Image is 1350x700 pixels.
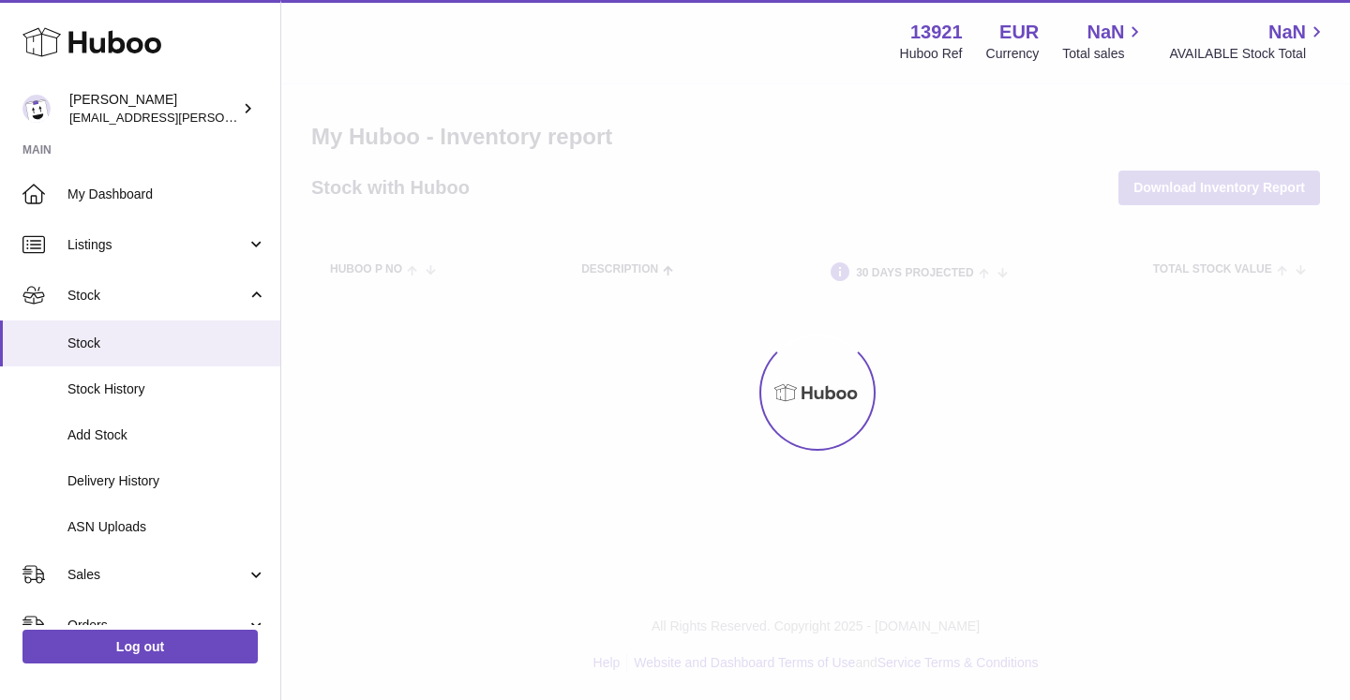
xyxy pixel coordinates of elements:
[1062,20,1146,63] a: NaN Total sales
[67,287,247,305] span: Stock
[900,45,963,63] div: Huboo Ref
[1062,45,1146,63] span: Total sales
[67,335,266,352] span: Stock
[1268,20,1306,45] span: NaN
[67,566,247,584] span: Sales
[999,20,1039,45] strong: EUR
[1087,20,1124,45] span: NaN
[22,630,258,663] a: Log out
[67,236,247,254] span: Listings
[67,617,247,634] span: Orders
[67,380,266,398] span: Stock History
[22,95,51,123] img: europe@orea.uk
[67,186,266,203] span: My Dashboard
[69,110,376,125] span: [EMAIL_ADDRESS][PERSON_NAME][DOMAIN_NAME]
[69,91,238,127] div: [PERSON_NAME]
[67,472,266,490] span: Delivery History
[1169,45,1327,63] span: AVAILABLE Stock Total
[67,426,266,444] span: Add Stock
[910,20,963,45] strong: 13921
[986,45,1040,63] div: Currency
[1169,20,1327,63] a: NaN AVAILABLE Stock Total
[67,518,266,536] span: ASN Uploads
